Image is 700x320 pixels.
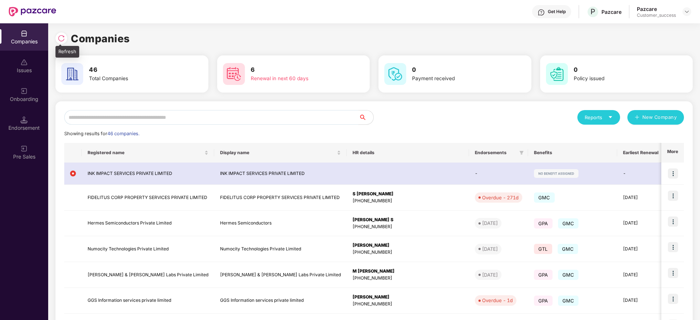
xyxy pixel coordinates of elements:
div: S [PERSON_NAME] [353,191,463,198]
span: Display name [220,150,335,156]
div: Customer_success [637,12,676,18]
div: [DATE] [482,219,498,227]
img: icon [668,168,678,179]
h3: 46 [89,65,181,75]
td: GGS Information services private limited [214,288,347,314]
div: [PHONE_NUMBER] [353,249,463,256]
img: svg+xml;base64,PHN2ZyBpZD0iSXNzdWVzX2Rpc2FibGVkIiB4bWxucz0iaHR0cDovL3d3dy53My5vcmcvMjAwMC9zdmciIH... [20,59,28,66]
span: Showing results for [64,131,139,136]
td: [DATE] [617,262,664,288]
span: GMC [558,218,579,229]
td: INK IMPACT SERVICES PRIVATE LIMITED [82,163,214,185]
img: svg+xml;base64,PHN2ZyBpZD0iUmVsb2FkLTMyeDMyIiB4bWxucz0iaHR0cDovL3d3dy53My5vcmcvMjAwMC9zdmciIHdpZH... [58,35,65,42]
span: 46 companies. [107,131,139,136]
td: INK IMPACT SERVICES PRIVATE LIMITED [214,163,347,185]
img: svg+xml;base64,PHN2ZyBpZD0iRHJvcGRvd24tMzJ4MzIiIHhtbG5zPSJodHRwOi8vd3d3LnczLm9yZy8yMDAwL3N2ZyIgd2... [684,9,690,15]
div: Total Companies [89,75,181,83]
div: [PERSON_NAME] S [353,216,463,223]
div: [PHONE_NUMBER] [353,275,463,282]
th: Earliest Renewal [617,143,664,163]
img: New Pazcare Logo [9,7,56,16]
div: [PHONE_NUMBER] [353,301,463,308]
div: [DATE] [482,271,498,278]
div: [PHONE_NUMBER] [353,198,463,204]
span: GPA [534,270,553,280]
span: Registered name [88,150,203,156]
div: [PERSON_NAME] [353,242,463,249]
img: svg+xml;base64,PHN2ZyBpZD0iSGVscC0zMngzMiIgeG1sbnM9Imh0dHA6Ly93d3cudzMub3JnLzIwMDAvc3ZnIiB3aWR0aD... [538,9,545,16]
span: New Company [642,114,677,121]
img: svg+xml;base64,PHN2ZyBpZD0iQ29tcGFuaWVzIiB4bWxucz0iaHR0cDovL3d3dy53My5vcmcvMjAwMC9zdmciIHdpZHRoPS... [20,30,28,37]
img: svg+xml;base64,PHN2ZyB4bWxucz0iaHR0cDovL3d3dy53My5vcmcvMjAwMC9zdmciIHdpZHRoPSI2MCIgaGVpZ2h0PSI2MC... [61,63,83,85]
span: search [358,114,373,120]
th: Display name [214,143,347,163]
h1: Companies [71,31,130,47]
div: [PHONE_NUMBER] [353,223,463,230]
img: icon [668,216,678,227]
td: [DATE] [617,211,664,237]
td: FIDELITUS CORP PROPERTY SERVICES PRIVATE LIMITED [82,185,214,211]
div: Pazcare [601,8,622,15]
span: filter [518,148,525,157]
div: Policy issued [574,75,666,83]
img: icon [668,191,678,201]
td: FIDELITUS CORP PROPERTY SERVICES PRIVATE LIMITED [214,185,347,211]
img: svg+xml;base64,PHN2ZyB4bWxucz0iaHR0cDovL3d3dy53My5vcmcvMjAwMC9zdmciIHdpZHRoPSIxMiIgaGVpZ2h0PSIxMi... [70,171,76,176]
th: Benefits [528,143,617,163]
td: - [469,163,528,185]
div: Payment received [412,75,504,83]
span: GTL [534,244,552,254]
td: [DATE] [617,236,664,262]
img: icon [668,268,678,278]
img: icon [668,294,678,304]
div: Pazcare [637,5,676,12]
td: [DATE] [617,288,664,314]
img: svg+xml;base64,PHN2ZyB4bWxucz0iaHR0cDovL3d3dy53My5vcmcvMjAwMC9zdmciIHdpZHRoPSIxMjIiIGhlaWdodD0iMj... [534,169,578,178]
h3: 6 [251,65,343,75]
h3: 0 [412,65,504,75]
div: Reports [585,114,613,121]
span: filter [519,151,524,155]
td: [PERSON_NAME] & [PERSON_NAME] Labs Private Limited [214,262,347,288]
div: Overdue - 271d [482,194,519,201]
span: GPA [534,296,553,306]
img: svg+xml;base64,PHN2ZyB4bWxucz0iaHR0cDovL3d3dy53My5vcmcvMjAwMC9zdmciIHdpZHRoPSI2MCIgaGVpZ2h0PSI2MC... [223,63,245,85]
td: Hermes Semiconductors [214,211,347,237]
button: plusNew Company [627,110,684,125]
div: Renewal in next 60 days [251,75,343,83]
span: GMC [558,270,579,280]
th: More [661,143,684,163]
th: Registered name [82,143,214,163]
td: - [617,163,664,185]
div: Overdue - 1d [482,297,513,304]
h3: 0 [574,65,666,75]
img: svg+xml;base64,PHN2ZyB4bWxucz0iaHR0cDovL3d3dy53My5vcmcvMjAwMC9zdmciIHdpZHRoPSI2MCIgaGVpZ2h0PSI2MC... [384,63,406,85]
span: GPA [534,218,553,229]
span: Endorsements [475,150,516,156]
span: P [591,7,595,16]
td: Numocity Technologies Private Limited [82,236,214,262]
div: Refresh [55,46,79,58]
td: Numocity Technologies Private Limited [214,236,347,262]
td: Hermes Semiconductors Private Limited [82,211,214,237]
td: [DATE] [617,185,664,211]
span: caret-down [608,115,613,120]
div: Get Help [548,9,566,15]
span: GMC [558,244,578,254]
span: GMC [534,192,555,203]
img: svg+xml;base64,PHN2ZyB3aWR0aD0iMjAiIGhlaWdodD0iMjAiIHZpZXdCb3g9IjAgMCAyMCAyMCIgZmlsbD0ibm9uZSIgeG... [20,87,28,95]
img: svg+xml;base64,PHN2ZyB3aWR0aD0iMTQuNSIgaGVpZ2h0PSIxNC41IiB2aWV3Qm94PSIwIDAgMTYgMTYiIGZpbGw9Im5vbm... [20,116,28,124]
div: [DATE] [482,245,498,253]
span: GMC [558,296,579,306]
div: [PERSON_NAME] [353,294,463,301]
img: svg+xml;base64,PHN2ZyB4bWxucz0iaHR0cDovL3d3dy53My5vcmcvMjAwMC9zdmciIHdpZHRoPSI2MCIgaGVpZ2h0PSI2MC... [546,63,568,85]
img: svg+xml;base64,PHN2ZyB3aWR0aD0iMjAiIGhlaWdodD0iMjAiIHZpZXdCb3g9IjAgMCAyMCAyMCIgZmlsbD0ibm9uZSIgeG... [20,145,28,152]
img: icon [668,242,678,252]
div: M [PERSON_NAME] [353,268,463,275]
th: HR details [347,143,469,163]
td: GGS Information services private limited [82,288,214,314]
button: search [358,110,374,125]
span: plus [635,115,639,121]
td: [PERSON_NAME] & [PERSON_NAME] Labs Private Limited [82,262,214,288]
